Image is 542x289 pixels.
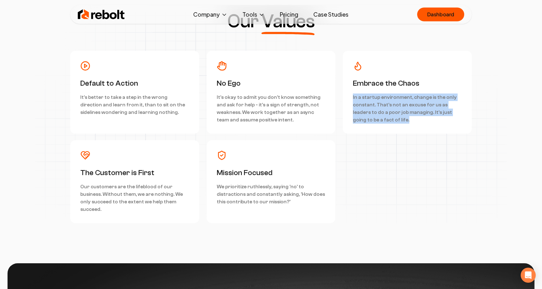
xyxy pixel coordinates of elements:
[217,78,326,88] h3: No Ego
[261,12,315,31] span: Values
[227,12,315,31] h3: Our
[237,8,270,21] button: Tools
[217,168,326,178] h3: Mission Focused
[80,78,189,88] h3: Default to Action
[308,8,353,21] a: Case Studies
[417,8,464,21] a: Dashboard
[353,94,462,124] p: In a startup environment, change is the only constant. That's not an excuse for us as leaders to ...
[217,183,326,206] p: We prioritize ruthlessly, saying 'no' to distractions and constantly asking, 'How does this contr...
[353,78,462,88] h3: Embrace the Chaos
[80,94,189,116] p: It's better to take a step in the wrong direction and learn from it, than to sit on the sidelines...
[521,268,536,283] div: Open Intercom Messenger
[78,8,125,21] img: Rebolt Logo
[217,94,326,124] p: It's okay to admit you don't know something and ask for help - it's a sign of strength, not weakn...
[275,8,303,21] a: Pricing
[80,168,189,178] h3: The Customer is First
[188,8,232,21] button: Company
[80,183,189,213] p: Our customers are the lifeblood of our business. Without them, we are nothing. We only succeed to...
